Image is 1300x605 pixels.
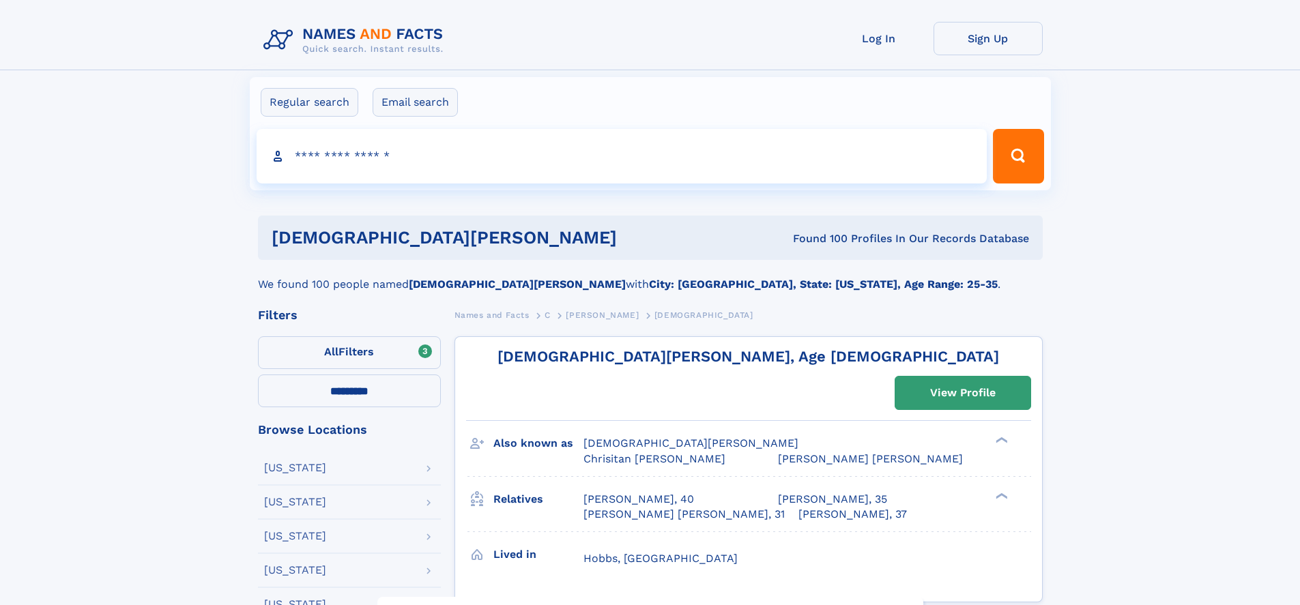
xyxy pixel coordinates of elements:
a: C [545,306,551,323]
h1: [DEMOGRAPHIC_DATA][PERSON_NAME] [272,229,705,246]
span: Hobbs, [GEOGRAPHIC_DATA] [583,552,738,565]
a: [PERSON_NAME], 40 [583,492,694,507]
span: C [545,310,551,320]
label: Filters [258,336,441,369]
div: Browse Locations [258,424,441,436]
a: Names and Facts [454,306,530,323]
a: [PERSON_NAME], 35 [778,492,887,507]
h3: Lived in [493,543,583,566]
div: Filters [258,309,441,321]
span: [DEMOGRAPHIC_DATA] [654,310,753,320]
a: [PERSON_NAME] [PERSON_NAME], 31 [583,507,785,522]
span: [DEMOGRAPHIC_DATA][PERSON_NAME] [583,437,798,449]
label: Email search [373,88,458,117]
b: City: [GEOGRAPHIC_DATA], State: [US_STATE], Age Range: 25-35 [649,278,998,291]
div: [US_STATE] [264,531,326,542]
a: View Profile [895,377,1030,409]
h3: Also known as [493,432,583,455]
div: We found 100 people named with . [258,260,1043,293]
div: Found 100 Profiles In Our Records Database [705,231,1029,246]
a: [PERSON_NAME] [566,306,639,323]
div: View Profile [930,377,996,409]
div: [US_STATE] [264,462,326,473]
span: Chrisitan [PERSON_NAME] [583,452,725,465]
label: Regular search [261,88,358,117]
div: ❯ [992,491,1009,500]
span: All [324,345,338,358]
button: Search Button [993,129,1043,183]
a: [DEMOGRAPHIC_DATA][PERSON_NAME], Age [DEMOGRAPHIC_DATA] [497,348,999,365]
a: Sign Up [934,22,1043,55]
input: search input [257,129,987,183]
span: [PERSON_NAME] [PERSON_NAME] [778,452,963,465]
b: [DEMOGRAPHIC_DATA][PERSON_NAME] [409,278,626,291]
div: [US_STATE] [264,497,326,507]
a: Log In [824,22,934,55]
img: Logo Names and Facts [258,22,454,59]
h3: Relatives [493,488,583,511]
div: [US_STATE] [264,565,326,576]
a: [PERSON_NAME], 37 [798,507,907,522]
div: ❯ [992,436,1009,445]
span: [PERSON_NAME] [566,310,639,320]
